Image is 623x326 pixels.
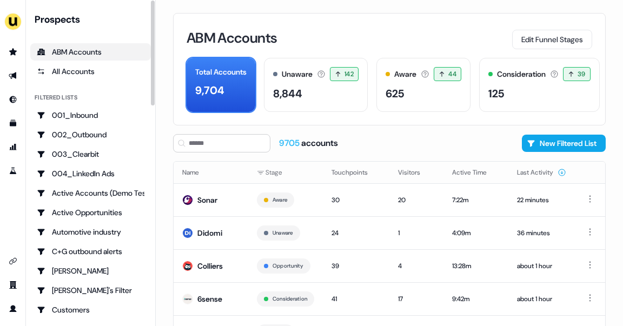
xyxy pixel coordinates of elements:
[282,69,313,80] div: Unaware
[344,69,354,79] span: 142
[279,137,301,149] span: 9705
[30,243,151,260] a: Go to C+G outbound alerts
[398,195,435,205] div: 20
[4,115,22,132] a: Go to templates
[517,195,566,205] div: 22 minutes
[30,204,151,221] a: Go to Active Opportunities
[30,145,151,163] a: Go to 003_Clearbit
[578,69,586,79] span: 39
[195,66,247,78] div: Total Accounts
[30,43,151,61] a: ABM Accounts
[273,228,293,238] button: Unaware
[279,137,338,149] div: accounts
[37,227,144,237] div: Automotive industry
[517,228,566,238] div: 36 minutes
[37,285,144,296] div: [PERSON_NAME]'s Filter
[197,228,222,238] div: Didomi
[30,126,151,143] a: Go to 002_Outbound
[37,66,144,77] div: All Accounts
[37,188,144,198] div: Active Accounts (Demo Test)
[37,207,144,218] div: Active Opportunities
[332,228,381,238] div: 24
[37,246,144,257] div: C+G outbound alerts
[187,31,277,45] h3: ABM Accounts
[4,276,22,294] a: Go to team
[398,228,435,238] div: 1
[37,149,144,159] div: 003_Clearbit
[448,69,456,79] span: 44
[4,138,22,156] a: Go to attribution
[398,163,433,182] button: Visitors
[452,228,500,238] div: 4:09m
[197,261,223,271] div: Colliers
[488,85,504,102] div: 125
[273,195,287,205] button: Aware
[37,129,144,140] div: 002_Outbound
[37,265,144,276] div: [PERSON_NAME]
[332,261,381,271] div: 39
[37,168,144,179] div: 004_LinkedIn Ads
[4,67,22,84] a: Go to outbound experience
[30,184,151,202] a: Go to Active Accounts (Demo Test)
[273,85,302,102] div: 8,844
[4,252,22,270] a: Go to integrations
[37,110,144,121] div: 001_Inbound
[197,294,222,304] div: 6sense
[386,85,404,102] div: 625
[452,195,500,205] div: 7:22m
[522,135,606,152] button: New Filtered List
[4,43,22,61] a: Go to prospects
[517,163,566,182] button: Last Activity
[30,262,151,280] a: Go to Charlotte Stone
[517,294,566,304] div: about 1 hour
[30,301,151,318] a: Go to Customers
[257,167,314,178] div: Stage
[195,82,224,98] div: 9,704
[37,46,144,57] div: ABM Accounts
[30,282,151,299] a: Go to Charlotte's Filter
[273,294,307,304] button: Consideration
[35,93,77,102] div: Filtered lists
[197,195,217,205] div: Sonar
[273,261,303,271] button: Opportunity
[452,163,500,182] button: Active Time
[398,261,435,271] div: 4
[497,69,546,80] div: Consideration
[512,30,592,49] button: Edit Funnel Stages
[332,294,381,304] div: 41
[4,162,22,179] a: Go to experiments
[35,13,151,26] div: Prospects
[30,165,151,182] a: Go to 004_LinkedIn Ads
[4,91,22,108] a: Go to Inbound
[37,304,144,315] div: Customers
[452,261,500,271] div: 13:28m
[174,162,248,183] th: Name
[398,294,435,304] div: 17
[30,63,151,80] a: All accounts
[332,163,381,182] button: Touchpoints
[394,69,416,80] div: Aware
[4,300,22,317] a: Go to profile
[30,107,151,124] a: Go to 001_Inbound
[452,294,500,304] div: 9:42m
[30,223,151,241] a: Go to Automotive industry
[517,261,566,271] div: about 1 hour
[332,195,381,205] div: 30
